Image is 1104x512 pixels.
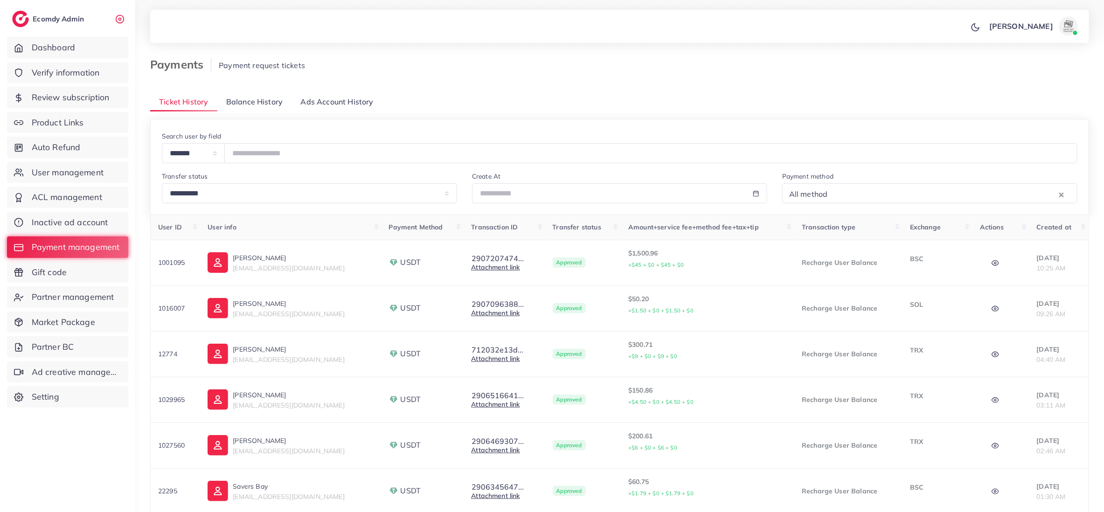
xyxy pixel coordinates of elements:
[628,262,684,268] small: +$45 + $0 + $45 + $0
[389,349,398,359] img: payment
[32,291,114,303] span: Partner management
[1059,189,1064,200] button: Clear Selected
[12,11,86,27] a: logoEcomdy Admin
[471,309,520,317] a: Attachment link
[226,97,283,107] span: Balance History
[553,223,601,231] span: Transfer status
[233,298,344,309] p: [PERSON_NAME]
[389,304,398,313] img: payment
[158,440,193,451] p: 1027560
[401,303,421,313] span: USDT
[910,345,965,356] p: TRX
[7,361,128,383] a: Ad creative management
[1037,401,1066,409] span: 03:11 AM
[1037,355,1066,364] span: 04:40 AM
[831,187,1057,201] input: Search for option
[628,293,787,316] p: $50.20
[32,166,104,179] span: User management
[1037,447,1066,455] span: 02:46 AM
[32,341,74,353] span: Partner BC
[471,491,520,500] a: Attachment link
[233,401,344,409] span: [EMAIL_ADDRESS][DOMAIN_NAME]
[7,37,128,58] a: Dashboard
[910,436,965,447] p: TRX
[628,223,759,231] span: Amount+service fee+method fee+tax+tip
[233,481,344,492] p: Savers Bay
[7,336,128,358] a: Partner BC
[628,444,677,451] small: +$6 + $0 + $6 + $0
[162,172,208,181] label: Transfer status
[233,435,344,446] p: [PERSON_NAME]
[553,257,586,268] span: Approved
[7,236,128,258] a: Payment management
[233,447,344,455] span: [EMAIL_ADDRESS][DOMAIN_NAME]
[233,389,344,401] p: [PERSON_NAME]
[32,391,59,403] span: Setting
[782,172,833,181] label: Payment method
[553,486,586,496] span: Approved
[32,141,81,153] span: Auto Refund
[910,482,965,493] p: BSC
[628,385,787,408] p: $150.86
[802,440,895,451] p: Recharge User Balance
[471,483,524,491] button: 2906345647...
[989,21,1053,32] p: [PERSON_NAME]
[471,400,520,408] a: Attachment link
[208,435,228,456] img: ic-user-info.36bf1079.svg
[628,307,694,314] small: +$1.50 + $0 + $1.50 + $0
[472,172,500,181] label: Create At
[1037,298,1081,309] p: [DATE]
[553,440,586,450] span: Approved
[910,299,965,310] p: SOL
[401,394,421,405] span: USDT
[158,348,193,360] p: 12774
[158,485,193,497] p: 22295
[158,223,182,231] span: User ID
[7,212,128,233] a: Inactive ad account
[553,303,586,313] span: Approved
[7,311,128,333] a: Market Package
[471,346,524,354] button: 712032e13d...
[389,258,398,267] img: payment
[471,254,524,263] button: 2907207474...
[32,316,95,328] span: Market Package
[158,394,193,405] p: 1029965
[301,97,374,107] span: Ads Account History
[471,437,524,445] button: 2906469307...
[910,390,965,401] p: TRX
[628,430,787,453] p: $200.61
[1037,344,1081,355] p: [DATE]
[471,300,524,308] button: 2907096388...
[802,257,895,268] p: Recharge User Balance
[401,257,421,268] span: USDT
[32,91,110,104] span: Review subscription
[628,339,787,362] p: $300.71
[1037,252,1081,263] p: [DATE]
[628,476,787,499] p: $60.75
[787,187,830,201] span: All method
[7,187,128,208] a: ACL management
[233,355,344,364] span: [EMAIL_ADDRESS][DOMAIN_NAME]
[32,241,120,253] span: Payment management
[32,67,100,79] span: Verify information
[401,485,421,496] span: USDT
[233,344,344,355] p: [PERSON_NAME]
[802,394,895,405] p: Recharge User Balance
[219,61,305,70] span: Payment request tickets
[802,223,856,231] span: Transaction type
[628,490,694,497] small: +$1.79 + $0 + $1.79 + $0
[32,117,84,129] span: Product Links
[233,252,344,263] p: [PERSON_NAME]
[1037,310,1066,318] span: 09:26 AM
[1059,17,1078,35] img: avatar
[208,223,236,231] span: User info
[150,58,211,71] h3: Payments
[1037,389,1081,401] p: [DATE]
[389,395,398,404] img: payment
[401,440,421,450] span: USDT
[802,303,895,314] p: Recharge User Balance
[389,486,398,496] img: payment
[208,481,228,501] img: ic-user-info.36bf1079.svg
[7,137,128,158] a: Auto Refund
[32,266,67,278] span: Gift code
